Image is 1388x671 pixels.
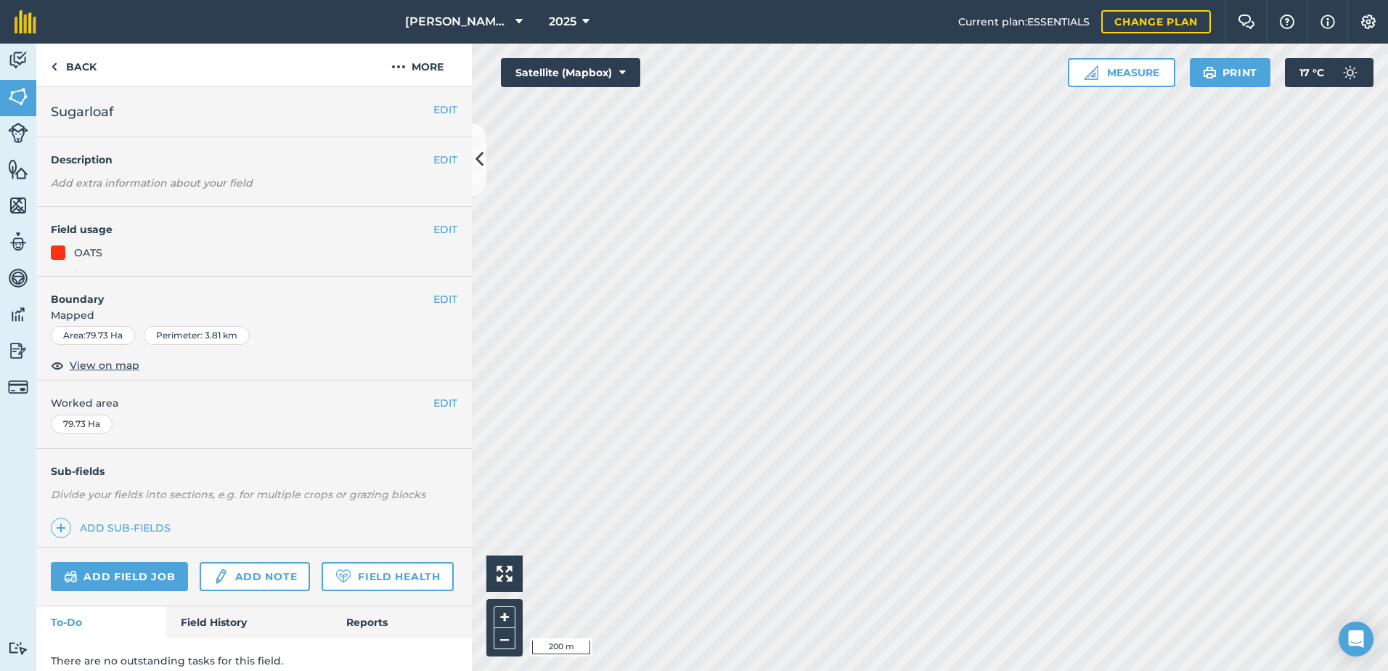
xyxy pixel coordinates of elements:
a: To-Do [36,606,166,638]
img: Ruler icon [1084,65,1098,80]
img: svg+xml;base64,PD94bWwgdmVyc2lvbj0iMS4wIiBlbmNvZGluZz0idXRmLTgiPz4KPCEtLSBHZW5lcmF0b3I6IEFkb2JlIE... [8,231,28,253]
button: EDIT [433,152,457,168]
div: OATS [74,245,102,261]
a: Change plan [1101,10,1211,33]
img: svg+xml;base64,PHN2ZyB4bWxucz0iaHR0cDovL3d3dy53My5vcmcvMjAwMC9zdmciIHdpZHRoPSIyMCIgaGVpZ2h0PSIyNC... [391,58,406,76]
img: Two speech bubbles overlapping with the left bubble in the forefront [1238,15,1255,29]
div: Open Intercom Messenger [1339,622,1373,656]
em: Divide your fields into sections, e.g. for multiple crops or grazing blocks [51,488,425,501]
img: A question mark icon [1278,15,1296,29]
button: More [363,44,472,86]
button: EDIT [433,221,457,237]
button: Measure [1068,58,1175,87]
div: Area : 79.73 Ha [51,326,135,345]
a: Field Health [322,562,453,591]
span: Sugarloaf [51,102,113,122]
em: Add extra information about your field [51,176,253,190]
h4: Description [51,152,457,168]
span: View on map [70,357,139,373]
span: 17 ° C [1299,58,1324,87]
button: – [494,628,515,649]
a: Reports [332,606,472,638]
img: svg+xml;base64,PD94bWwgdmVyc2lvbj0iMS4wIiBlbmNvZGluZz0idXRmLTgiPz4KPCEtLSBHZW5lcmF0b3I6IEFkb2JlIE... [8,304,28,325]
img: Four arrows, one pointing top left, one top right, one bottom right and the last bottom left [497,566,513,582]
img: svg+xml;base64,PHN2ZyB4bWxucz0iaHR0cDovL3d3dy53My5vcmcvMjAwMC9zdmciIHdpZHRoPSIxOCIgaGVpZ2h0PSIyNC... [51,357,64,374]
img: svg+xml;base64,PD94bWwgdmVyc2lvbj0iMS4wIiBlbmNvZGluZz0idXRmLTgiPz4KPCEtLSBHZW5lcmF0b3I6IEFkb2JlIE... [64,568,78,585]
span: Mapped [36,307,472,323]
h4: Field usage [51,221,433,237]
img: svg+xml;base64,PD94bWwgdmVyc2lvbj0iMS4wIiBlbmNvZGluZz0idXRmLTgiPz4KPCEtLSBHZW5lcmF0b3I6IEFkb2JlIE... [8,123,28,143]
img: svg+xml;base64,PHN2ZyB4bWxucz0iaHR0cDovL3d3dy53My5vcmcvMjAwMC9zdmciIHdpZHRoPSI1NiIgaGVpZ2h0PSI2MC... [8,195,28,216]
button: EDIT [433,291,457,307]
img: svg+xml;base64,PHN2ZyB4bWxucz0iaHR0cDovL3d3dy53My5vcmcvMjAwMC9zdmciIHdpZHRoPSIxOSIgaGVpZ2h0PSIyNC... [1203,64,1217,81]
img: svg+xml;base64,PD94bWwgdmVyc2lvbj0iMS4wIiBlbmNvZGluZz0idXRmLTgiPz4KPCEtLSBHZW5lcmF0b3I6IEFkb2JlIE... [8,340,28,362]
button: View on map [51,357,139,374]
h4: Sub-fields [36,463,472,479]
img: svg+xml;base64,PD94bWwgdmVyc2lvbj0iMS4wIiBlbmNvZGluZz0idXRmLTgiPz4KPCEtLSBHZW5lcmF0b3I6IEFkb2JlIE... [8,267,28,289]
div: Perimeter : 3.81 km [144,326,250,345]
button: Print [1190,58,1271,87]
img: fieldmargin Logo [15,10,36,33]
a: Add field job [51,562,188,591]
a: Back [36,44,111,86]
img: svg+xml;base64,PD94bWwgdmVyc2lvbj0iMS4wIiBlbmNvZGluZz0idXRmLTgiPz4KPCEtLSBHZW5lcmF0b3I6IEFkb2JlIE... [1336,58,1365,87]
img: svg+xml;base64,PHN2ZyB4bWxucz0iaHR0cDovL3d3dy53My5vcmcvMjAwMC9zdmciIHdpZHRoPSIxNCIgaGVpZ2h0PSIyNC... [56,519,66,537]
img: svg+xml;base64,PHN2ZyB4bWxucz0iaHR0cDovL3d3dy53My5vcmcvMjAwMC9zdmciIHdpZHRoPSI5IiBoZWlnaHQ9IjI0Ii... [51,58,57,76]
img: svg+xml;base64,PD94bWwgdmVyc2lvbj0iMS4wIiBlbmNvZGluZz0idXRmLTgiPz4KPCEtLSBHZW5lcmF0b3I6IEFkb2JlIE... [8,377,28,397]
button: Satellite (Mapbox) [501,58,640,87]
a: Add sub-fields [51,518,176,538]
img: svg+xml;base64,PD94bWwgdmVyc2lvbj0iMS4wIiBlbmNvZGluZz0idXRmLTgiPz4KPCEtLSBHZW5lcmF0b3I6IEFkb2JlIE... [213,568,229,585]
button: EDIT [433,102,457,118]
span: Worked area [51,395,457,411]
img: svg+xml;base64,PD94bWwgdmVyc2lvbj0iMS4wIiBlbmNvZGluZz0idXRmLTgiPz4KPCEtLSBHZW5lcmF0b3I6IEFkb2JlIE... [8,641,28,655]
span: 2025 [549,13,576,30]
span: [PERSON_NAME] ASAHI PADDOCKS [405,13,510,30]
p: There are no outstanding tasks for this field. [51,653,457,669]
img: svg+xml;base64,PHN2ZyB4bWxucz0iaHR0cDovL3d3dy53My5vcmcvMjAwMC9zdmciIHdpZHRoPSIxNyIgaGVpZ2h0PSIxNy... [1320,13,1335,30]
a: Add note [200,562,310,591]
a: Field History [166,606,331,638]
img: A cog icon [1360,15,1377,29]
h4: Boundary [36,277,433,307]
div: 79.73 Ha [51,415,113,434]
img: svg+xml;base64,PHN2ZyB4bWxucz0iaHR0cDovL3d3dy53My5vcmcvMjAwMC9zdmciIHdpZHRoPSI1NiIgaGVpZ2h0PSI2MC... [8,158,28,180]
button: EDIT [433,395,457,411]
button: 17 °C [1285,58,1373,87]
img: svg+xml;base64,PHN2ZyB4bWxucz0iaHR0cDovL3d3dy53My5vcmcvMjAwMC9zdmciIHdpZHRoPSI1NiIgaGVpZ2h0PSI2MC... [8,86,28,107]
button: + [494,606,515,628]
img: svg+xml;base64,PD94bWwgdmVyc2lvbj0iMS4wIiBlbmNvZGluZz0idXRmLTgiPz4KPCEtLSBHZW5lcmF0b3I6IEFkb2JlIE... [8,49,28,71]
span: Current plan : ESSENTIALS [958,14,1090,30]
